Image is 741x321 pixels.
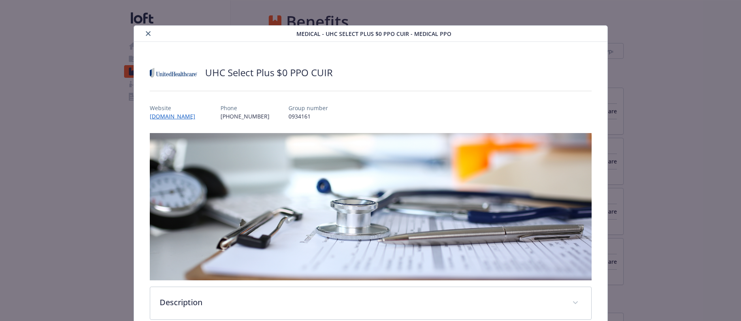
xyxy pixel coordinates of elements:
[160,297,563,308] p: Description
[150,133,592,280] img: banner
[150,113,202,120] a: [DOMAIN_NAME]
[221,104,270,112] p: Phone
[150,287,591,319] div: Description
[288,112,328,120] p: 0934161
[150,61,197,84] img: United Healthcare Insurance Company
[296,30,451,38] span: Medical - UHC Select Plus $0 PPO CUIR - Medical PPO
[205,66,333,79] h2: UHC Select Plus $0 PPO CUIR
[150,104,202,112] p: Website
[288,104,328,112] p: Group number
[143,29,153,38] button: close
[221,112,270,120] p: [PHONE_NUMBER]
